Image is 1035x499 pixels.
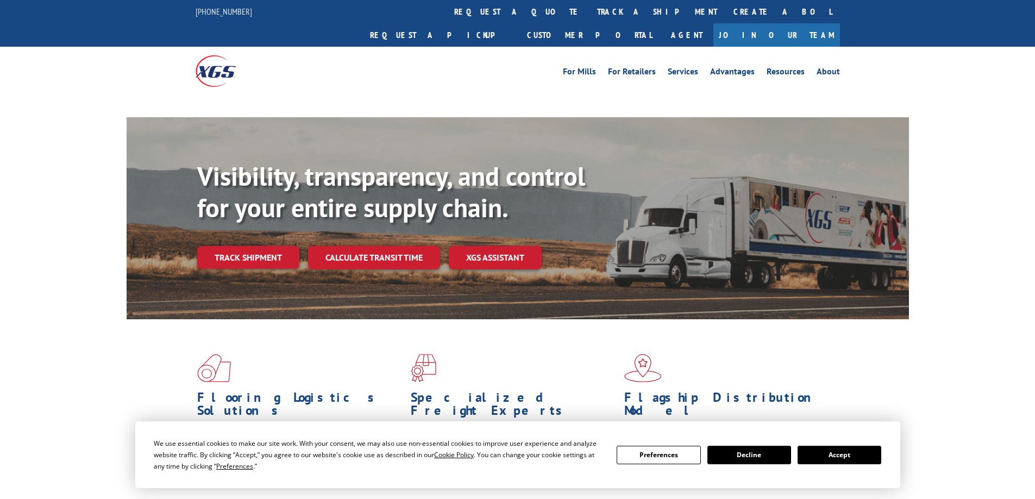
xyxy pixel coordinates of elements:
[707,446,791,464] button: Decline
[197,246,299,269] a: Track shipment
[197,354,231,382] img: xgs-icon-total-supply-chain-intelligence-red
[624,391,830,422] h1: Flagship Distribution Model
[197,159,585,224] b: Visibility, transparency, and control for your entire supply chain.
[624,354,662,382] img: xgs-icon-flagship-distribution-model-red
[668,67,698,79] a: Services
[449,246,542,269] a: XGS ASSISTANT
[197,391,403,422] h1: Flooring Logistics Solutions
[434,450,474,459] span: Cookie Policy
[362,23,519,47] a: Request a pickup
[154,438,604,472] div: We use essential cookies to make our site work. With your consent, we may also use non-essential ...
[608,67,656,79] a: For Retailers
[411,391,616,422] h1: Specialized Freight Experts
[817,67,840,79] a: About
[519,23,660,47] a: Customer Portal
[798,446,881,464] button: Accept
[308,246,440,269] a: Calculate transit time
[196,6,252,17] a: [PHONE_NUMBER]
[767,67,805,79] a: Resources
[563,67,596,79] a: For Mills
[713,23,840,47] a: Join Our Team
[660,23,713,47] a: Agent
[617,446,700,464] button: Preferences
[411,354,436,382] img: xgs-icon-focused-on-flooring-red
[710,67,755,79] a: Advantages
[135,421,900,488] div: Cookie Consent Prompt
[216,462,253,471] span: Preferences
